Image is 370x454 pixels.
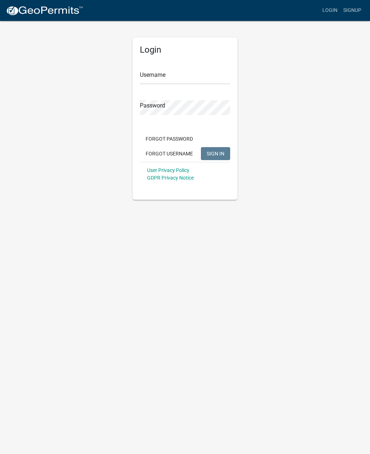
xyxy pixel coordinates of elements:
button: SIGN IN [201,147,230,160]
a: Login [319,4,340,17]
button: Forgot Password [140,132,199,145]
h5: Login [140,45,230,55]
a: Signup [340,4,364,17]
a: GDPR Privacy Notice [147,175,194,181]
span: SIGN IN [207,150,224,156]
a: User Privacy Policy [147,167,189,173]
button: Forgot Username [140,147,199,160]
